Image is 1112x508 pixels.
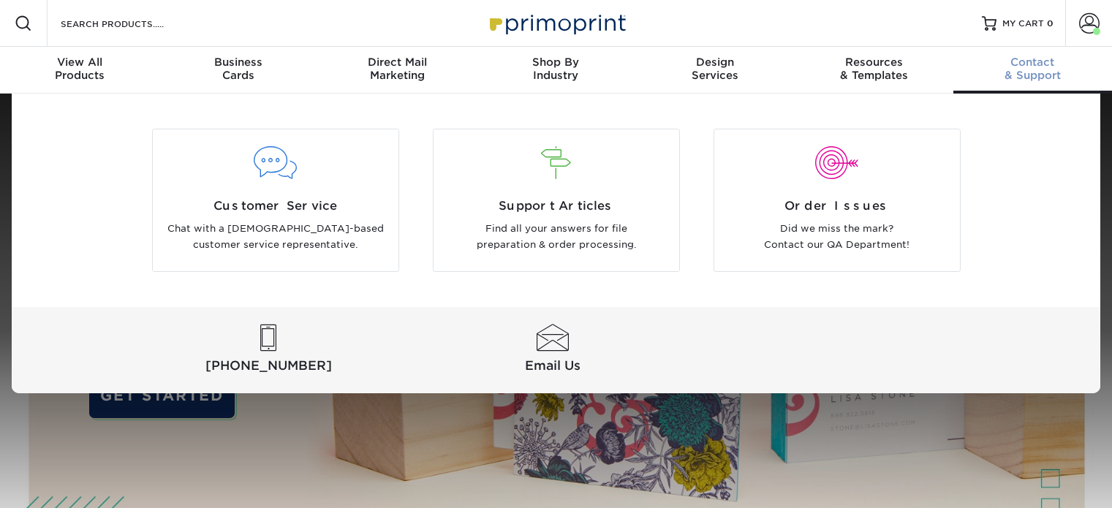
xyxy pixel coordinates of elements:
[794,56,953,69] span: Resources
[318,56,477,82] div: Marketing
[635,56,794,82] div: Services
[477,56,635,69] span: Shop By
[427,129,686,272] a: Support Articles Find all your answers for file preparation & order processing.
[414,357,692,375] span: Email Us
[477,56,635,82] div: Industry
[129,325,408,376] a: [PHONE_NUMBER]
[318,56,477,69] span: Direct Mail
[318,47,477,94] a: Direct MailMarketing
[414,325,692,376] a: Email Us
[146,129,405,272] a: Customer Service Chat with a [DEMOGRAPHIC_DATA]-based customer service representative.
[1047,18,1054,29] span: 0
[483,7,629,39] img: Primoprint
[129,357,408,375] span: [PHONE_NUMBER]
[1002,18,1044,30] span: MY CART
[635,56,794,69] span: Design
[164,221,387,254] p: Chat with a [DEMOGRAPHIC_DATA]-based customer service representative.
[794,47,953,94] a: Resources& Templates
[159,56,317,82] div: Cards
[477,47,635,94] a: Shop ByIndustry
[59,15,202,32] input: SEARCH PRODUCTS.....
[159,47,317,94] a: BusinessCards
[953,56,1112,82] div: & Support
[445,221,668,254] p: Find all your answers for file preparation & order processing.
[708,129,967,272] a: Order Issues Did we miss the mark? Contact our QA Department!
[794,56,953,82] div: & Templates
[159,56,317,69] span: Business
[164,197,387,215] span: Customer Service
[445,197,668,215] span: Support Articles
[953,47,1112,94] a: Contact& Support
[953,56,1112,69] span: Contact
[725,221,949,254] p: Did we miss the mark? Contact our QA Department!
[635,47,794,94] a: DesignServices
[725,197,949,215] span: Order Issues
